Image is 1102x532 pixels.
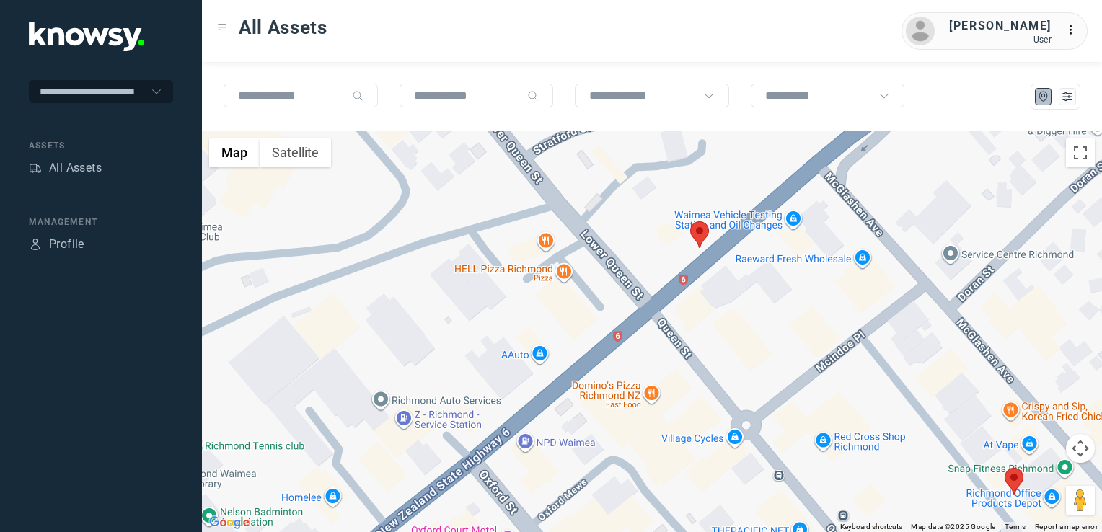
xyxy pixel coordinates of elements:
span: Map data ©2025 Google [911,523,995,531]
a: ProfileProfile [29,236,84,253]
div: Toggle Menu [217,22,227,32]
span: All Assets [239,14,327,40]
button: Show street map [209,138,260,167]
button: Show satellite imagery [260,138,331,167]
button: Keyboard shortcuts [840,522,902,532]
a: Open this area in Google Maps (opens a new window) [206,513,253,532]
img: Application Logo [29,22,144,51]
div: List [1061,90,1074,103]
button: Drag Pegman onto the map to open Street View [1066,486,1095,515]
a: Terms (opens in new tab) [1005,523,1026,531]
div: Assets [29,161,42,174]
div: Profile [29,238,42,251]
div: Profile [49,236,84,253]
img: avatar.png [906,17,935,45]
div: Assets [29,139,173,152]
div: : [1066,22,1083,39]
div: Management [29,216,173,229]
tspan: ... [1067,25,1081,35]
div: User [949,35,1052,45]
div: Map [1037,90,1050,103]
div: Search [352,90,363,102]
a: AssetsAll Assets [29,159,102,177]
div: Search [527,90,539,102]
div: All Assets [49,159,102,177]
div: [PERSON_NAME] [949,17,1052,35]
a: Report a map error [1035,523,1098,531]
div: : [1066,22,1083,41]
button: Toggle fullscreen view [1066,138,1095,167]
button: Map camera controls [1066,434,1095,463]
img: Google [206,513,253,532]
